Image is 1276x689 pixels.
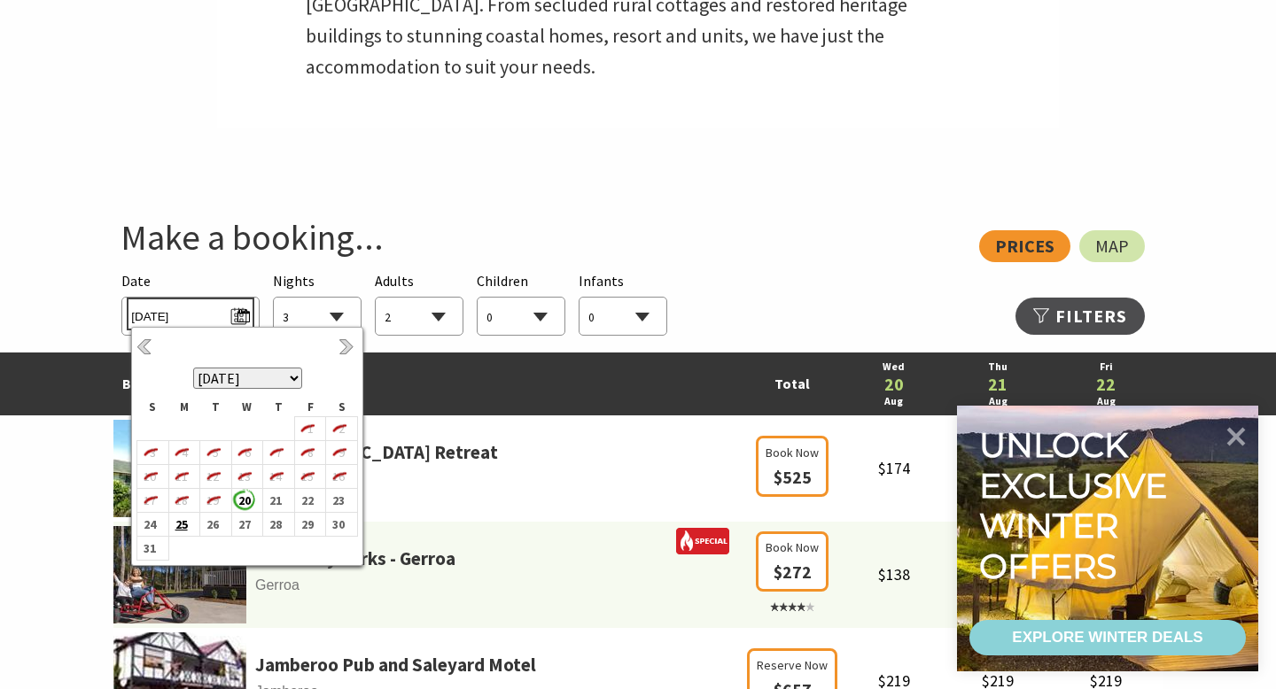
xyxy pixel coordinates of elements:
a: Book Now $272 [756,564,829,615]
div: Choose a number of nights [273,270,362,337]
i: 18 [169,489,192,512]
img: 341233-primary-1e441c39-47ed-43bc-a084-13db65cabecb.jpg [113,526,246,623]
b: 20 [232,489,255,512]
i: 16 [326,465,349,488]
span: Infants [579,272,624,290]
td: 24 [137,513,169,537]
b: 31 [137,537,160,560]
i: 17 [137,489,160,512]
th: T [200,398,232,417]
a: Book Now $525 [756,469,829,487]
i: 15 [295,465,318,488]
span: Adults [375,272,414,290]
td: 30 [326,513,358,537]
i: 13 [232,465,255,488]
td: 23 [326,489,358,513]
th: M [168,398,200,417]
span: Children [477,272,528,290]
span: [DATE] [131,302,249,326]
i: 11 [169,465,192,488]
th: F [294,398,326,417]
i: 5 [200,441,223,464]
div: Unlock exclusive winter offers [979,425,1175,586]
th: S [326,398,358,417]
b: 30 [326,513,349,536]
th: S [137,398,169,417]
div: Please choose your desired arrival date [121,270,259,337]
a: 21 [955,375,1041,393]
span: Gerringong [113,468,743,491]
i: 7 [263,441,286,464]
a: Fri [1059,359,1154,375]
i: 3 [137,441,160,464]
a: Thu [955,359,1041,375]
span: Date [121,272,151,290]
img: parkridgea.jpg [113,420,246,517]
i: 2 [326,417,349,440]
a: 22 [1059,375,1154,393]
a: Wed [851,359,937,375]
span: Gerroa [113,574,743,597]
b: 22 [295,489,318,512]
span: $525 [774,466,812,488]
b: 26 [200,513,223,536]
i: 4 [169,441,192,464]
span: $138 [878,564,910,584]
span: Map [1095,239,1129,253]
span: $174 [878,458,910,478]
b: 23 [326,489,349,512]
i: 9 [326,441,349,464]
b: 27 [232,513,255,536]
a: Jamberoo Pub and Saleyard Motel [255,650,536,680]
td: 29 [294,513,326,537]
i: 1 [295,417,318,440]
a: [GEOGRAPHIC_DATA] Retreat [255,437,498,468]
td: 27 [231,513,263,537]
span: $272 [774,561,812,583]
i: 14 [263,465,286,488]
td: Best Rates [113,352,743,415]
td: 21 [263,489,295,513]
td: 28 [263,513,295,537]
i: 6 [232,441,255,464]
span: Book Now [766,443,819,462]
b: 28 [263,513,286,536]
b: 21 [263,489,286,512]
a: Aug [851,393,937,410]
th: W [231,398,263,417]
b: 29 [295,513,318,536]
span: Reserve Now [757,655,828,675]
span: Book Now [766,538,819,557]
a: 20 [851,375,937,393]
a: Map [1079,230,1145,262]
td: 20 [231,489,263,513]
a: Aug [1059,393,1154,410]
i: 19 [200,489,223,512]
i: 12 [200,465,223,488]
i: 8 [295,441,318,464]
i: 10 [137,465,160,488]
td: 22 [294,489,326,513]
th: T [263,398,295,417]
div: EXPLORE WINTER DEALS [1012,620,1202,655]
td: 31 [137,537,169,561]
b: 24 [137,513,160,536]
td: 25 [168,513,200,537]
td: Total [743,352,842,415]
a: Aug [955,393,1041,410]
a: EXPLORE WINTER DEALS [969,620,1246,655]
td: 26 [200,513,232,537]
span: Nights [273,270,315,293]
b: 25 [169,513,192,536]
